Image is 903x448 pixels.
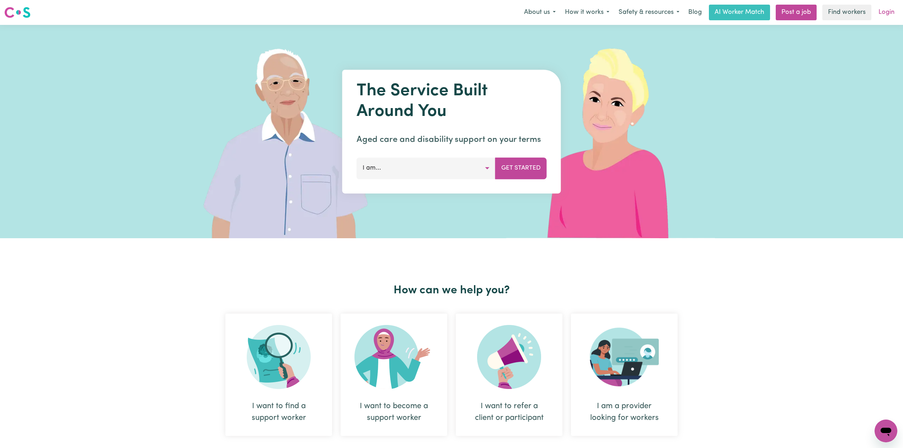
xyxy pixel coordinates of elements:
iframe: Button to launch messaging window [875,420,897,442]
a: Find workers [822,5,871,20]
div: I want to become a support worker [358,400,430,424]
a: Login [874,5,899,20]
div: I want to find a support worker [225,314,332,436]
div: I am a provider looking for workers [588,400,661,424]
img: Become Worker [354,325,433,389]
button: How it works [560,5,614,20]
img: Search [247,325,311,389]
div: I want to refer a client or participant [473,400,545,424]
p: Aged care and disability support on your terms [357,133,547,146]
h1: The Service Built Around You [357,81,547,122]
h2: How can we help you? [221,284,682,297]
button: Get Started [495,158,547,179]
div: I am a provider looking for workers [571,314,678,436]
button: Safety & resources [614,5,684,20]
div: I want to become a support worker [341,314,447,436]
button: I am... [357,158,496,179]
button: About us [519,5,560,20]
a: Post a job [776,5,817,20]
div: I want to refer a client or participant [456,314,562,436]
img: Careseekers logo [4,6,31,19]
a: AI Worker Match [709,5,770,20]
img: Refer [477,325,541,389]
a: Careseekers logo [4,4,31,21]
img: Provider [590,325,659,389]
a: Blog [684,5,706,20]
div: I want to find a support worker [242,400,315,424]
